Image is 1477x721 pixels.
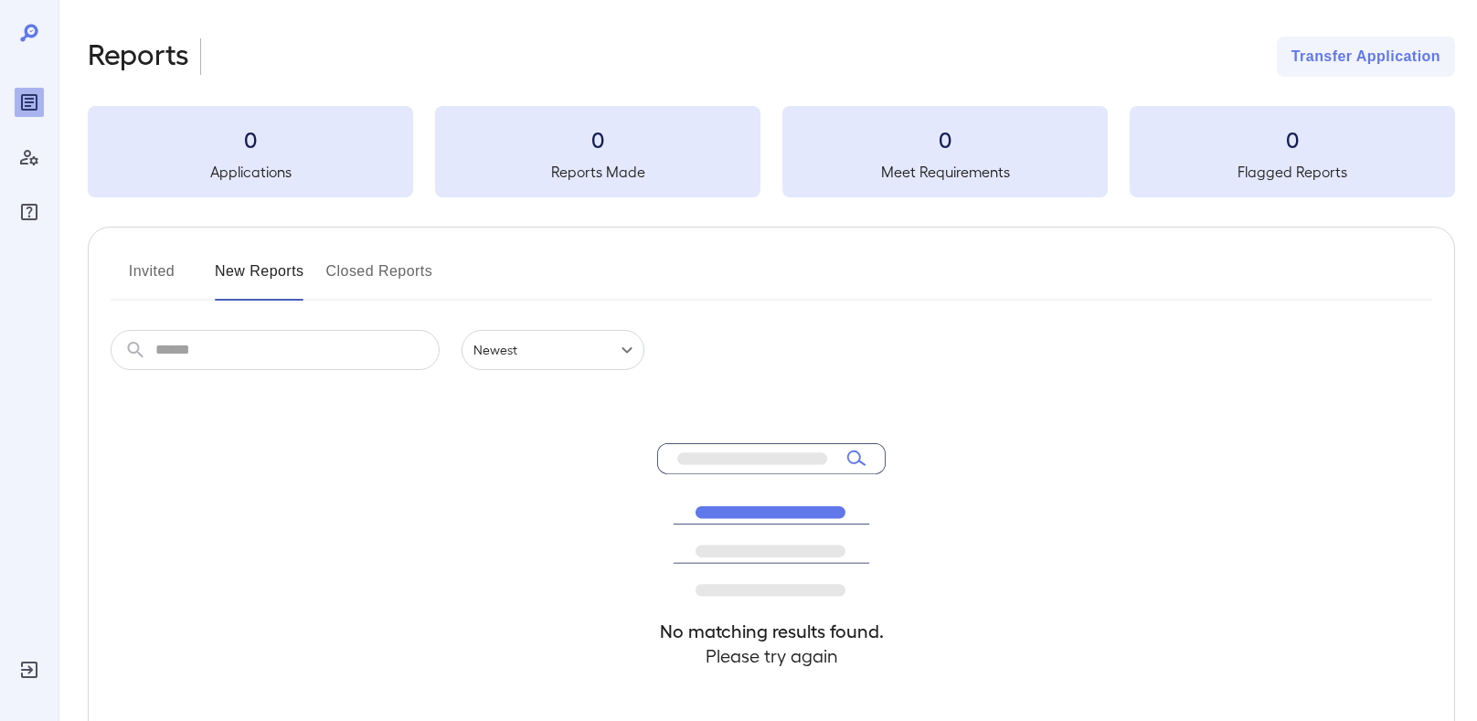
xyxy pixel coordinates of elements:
[215,257,304,301] button: New Reports
[1130,161,1455,183] h5: Flagged Reports
[88,124,413,154] h3: 0
[15,143,44,172] div: Manage Users
[88,37,189,77] h2: Reports
[657,619,886,643] h4: No matching results found.
[15,197,44,227] div: FAQ
[657,643,886,668] h4: Please try again
[111,257,193,301] button: Invited
[462,330,644,370] div: Newest
[15,88,44,117] div: Reports
[782,161,1108,183] h5: Meet Requirements
[1277,37,1455,77] button: Transfer Application
[1130,124,1455,154] h3: 0
[435,161,760,183] h5: Reports Made
[782,124,1108,154] h3: 0
[88,106,1455,197] summary: 0Applications0Reports Made0Meet Requirements0Flagged Reports
[15,655,44,684] div: Log Out
[435,124,760,154] h3: 0
[326,257,433,301] button: Closed Reports
[88,161,413,183] h5: Applications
